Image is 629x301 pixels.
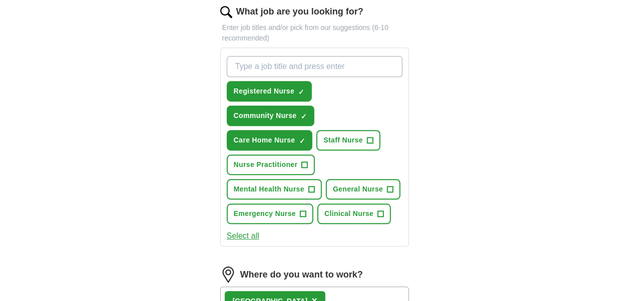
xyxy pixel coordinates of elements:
p: Enter job titles and/or pick from our suggestions (6-10 recommended) [220,22,409,43]
button: Care Home Nurse✓ [227,130,313,150]
span: Mental Health Nurse [234,184,304,194]
span: ✓ [301,112,307,120]
button: General Nurse [326,179,400,199]
span: Staff Nurse [323,135,363,145]
span: Community Nurse [234,110,297,121]
label: What job are you looking for? [236,5,363,18]
label: Where do you want to work? [240,268,363,281]
button: Community Nurse✓ [227,105,314,126]
button: Staff Nurse [316,130,380,150]
button: Registered Nurse✓ [227,81,312,101]
span: ✓ [298,88,304,96]
button: Mental Health Nurse [227,179,322,199]
span: Care Home Nurse [234,135,295,145]
span: General Nurse [333,184,383,194]
button: Clinical Nurse [317,203,391,224]
span: Emergency Nurse [234,208,296,219]
span: Clinical Nurse [324,208,373,219]
img: search.png [220,6,232,18]
span: Registered Nurse [234,86,295,96]
button: Nurse Practitioner [227,154,315,175]
button: Emergency Nurse [227,203,313,224]
img: location.png [220,266,236,282]
span: Nurse Practitioner [234,159,298,170]
input: Type a job title and press enter [227,56,403,77]
button: Select all [227,230,259,242]
span: ✓ [299,137,305,145]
